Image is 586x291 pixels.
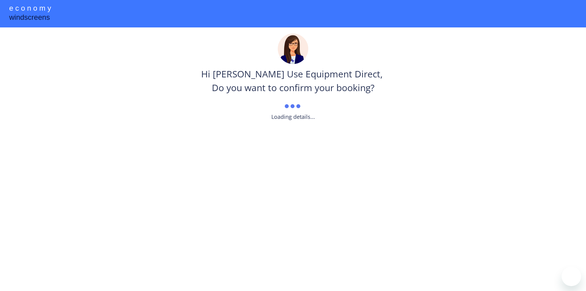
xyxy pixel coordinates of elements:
[9,12,50,24] div: windscreens
[201,67,385,94] div: Hi [PERSON_NAME] Use Equipment Direct, Do you want to confirm your booking?
[271,113,315,121] div: Loading details...
[562,267,581,286] iframe: Button to launch messaging window
[9,3,51,15] div: e c o n o m y
[278,34,308,64] img: madeline.png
